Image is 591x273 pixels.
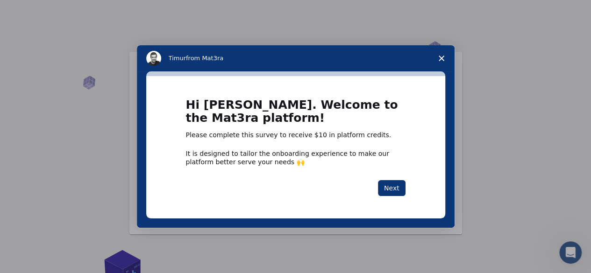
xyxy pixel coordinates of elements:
[186,131,406,140] div: Please complete this survey to receive $10 in platform credits.
[186,55,223,62] span: from Mat3ra
[378,180,406,196] button: Next
[186,149,406,166] div: It is designed to tailor the onboarding experience to make our platform better serve your needs 🙌
[186,98,406,131] h1: Hi [PERSON_NAME]. Welcome to the Mat3ra platform!
[169,55,186,62] span: Timur
[146,51,161,66] img: Profile image for Timur
[428,45,455,71] span: Close survey
[20,7,47,15] span: Hỗ trợ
